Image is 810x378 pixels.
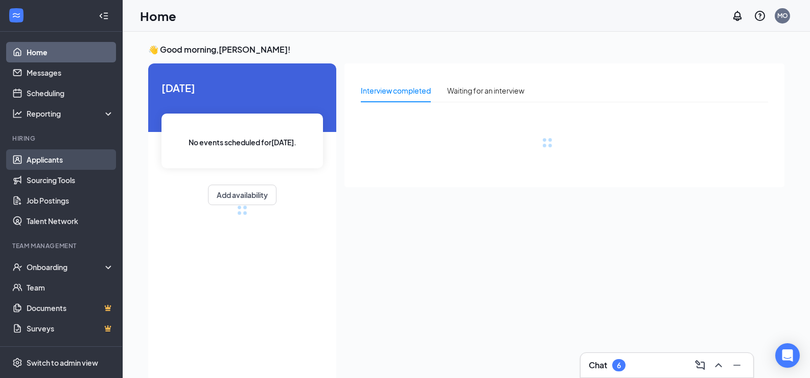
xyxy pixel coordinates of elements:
[617,361,621,370] div: 6
[589,360,607,371] h3: Chat
[361,85,431,96] div: Interview completed
[27,62,114,83] a: Messages
[12,108,22,119] svg: Analysis
[694,359,706,371] svg: ComposeMessage
[12,262,22,272] svg: UserCheck
[237,205,247,215] div: loading meetings...
[27,262,105,272] div: Onboarding
[208,185,276,205] button: Add availability
[731,359,743,371] svg: Minimize
[27,170,114,190] a: Sourcing Tools
[27,277,114,298] a: Team
[710,357,727,373] button: ChevronUp
[692,357,708,373] button: ComposeMessage
[27,358,98,368] div: Switch to admin view
[12,241,112,250] div: Team Management
[12,134,112,143] div: Hiring
[27,149,114,170] a: Applicants
[27,83,114,103] a: Scheduling
[777,11,788,20] div: MO
[140,7,176,25] h1: Home
[27,190,114,211] a: Job Postings
[27,42,114,62] a: Home
[754,10,766,22] svg: QuestionInfo
[189,137,296,148] span: No events scheduled for [DATE] .
[27,108,114,119] div: Reporting
[27,211,114,231] a: Talent Network
[729,357,745,373] button: Minimize
[11,10,21,20] svg: WorkstreamLogo
[12,358,22,368] svg: Settings
[27,318,114,339] a: SurveysCrown
[99,11,109,21] svg: Collapse
[775,343,800,368] div: Open Intercom Messenger
[148,44,784,55] h3: 👋 Good morning, [PERSON_NAME] !
[27,298,114,318] a: DocumentsCrown
[161,80,323,96] span: [DATE]
[712,359,725,371] svg: ChevronUp
[447,85,524,96] div: Waiting for an interview
[731,10,744,22] svg: Notifications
